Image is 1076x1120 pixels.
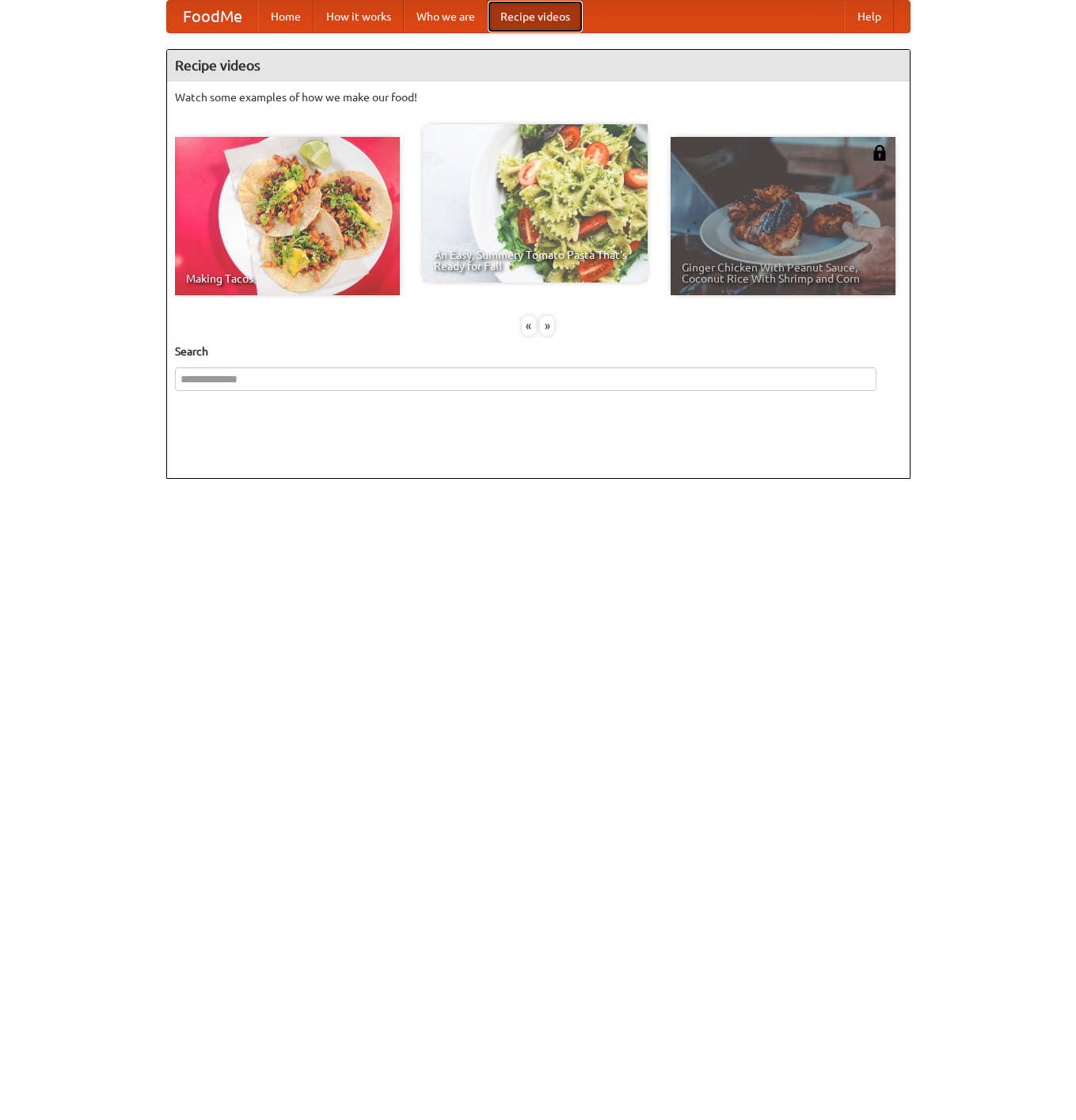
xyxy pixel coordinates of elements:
a: FoodMe [167,1,258,32]
a: Recipe videos [488,1,583,32]
span: Making Tacos [186,273,389,284]
p: Watch some examples of how we make our food! [175,89,902,105]
h4: Recipe videos [167,50,910,82]
a: Help [845,1,894,32]
span: An Easy, Summery Tomato Pasta That's Ready for Fall [434,249,637,271]
a: Who we are [404,1,488,32]
div: » [540,316,554,336]
a: An Easy, Summery Tomato Pasta That's Ready for Fall [423,124,648,283]
a: Making Tacos [175,137,400,295]
a: How it works [314,1,404,32]
a: Home [258,1,314,32]
h5: Search [175,344,902,359]
img: 483408.png [872,145,888,161]
div: « [522,316,536,336]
